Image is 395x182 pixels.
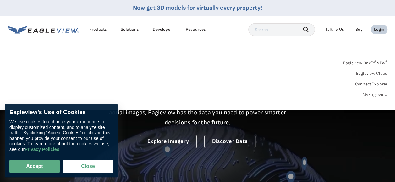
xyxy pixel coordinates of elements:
[133,4,262,12] a: Now get 3D models for virtually every property!
[326,27,344,32] div: Talk To Us
[355,81,387,87] a: ConnectExplorer
[121,27,139,32] div: Solutions
[9,109,113,116] div: Eagleview’s Use of Cookies
[89,27,107,32] div: Products
[204,135,255,148] a: Discover Data
[355,27,363,32] a: Buy
[343,58,387,66] a: Eagleview One™*NEW*
[9,160,60,173] button: Accept
[25,147,59,152] a: Privacy Policies
[362,92,387,97] a: MyEagleview
[374,27,384,32] div: Login
[375,60,387,66] span: NEW
[186,27,206,32] div: Resources
[153,27,172,32] a: Developer
[63,160,113,173] button: Close
[248,23,315,36] input: Search
[140,135,197,148] a: Explore Imagery
[101,97,294,128] p: A new era starts here. Built on more than 3.5 billion high-resolution aerial images, Eagleview ha...
[9,119,113,152] div: We use cookies to enhance your experience, to display customized content, and to analyze site tra...
[356,71,387,76] a: Eagleview Cloud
